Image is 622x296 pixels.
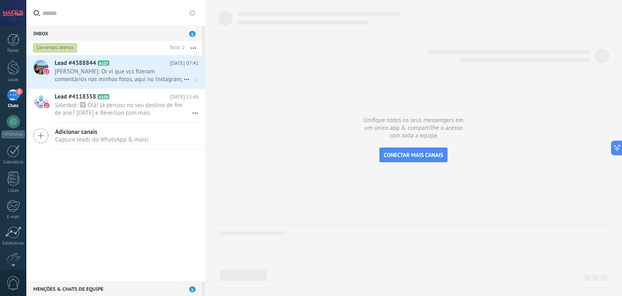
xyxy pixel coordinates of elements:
[55,59,96,67] span: Lead #4388844
[26,26,202,41] div: Inbox
[55,136,149,144] span: Capture leads do WhatsApp & mais!
[2,214,25,220] div: E-mail
[189,286,196,292] span: 1
[55,93,96,101] span: Lead #4118358
[33,43,77,53] div: Conversas abertas
[185,41,202,55] button: Mais
[98,60,109,66] span: A107
[55,68,183,83] span: [PERSON_NAME]: Oi vi que vcs fizeram comentários nas minhas fotos, aqui no Instagram, não vejo ló...
[16,88,23,95] span: 2
[2,48,25,54] div: Painel
[384,151,443,159] span: CONECTAR MAIS CANAIS
[55,101,183,117] span: Salesbot: 🖼 Olá! Já pensou no seu destino de fim de ano? [DATE] e Réveillon com mais tranquilidad...
[2,77,25,83] div: Leads
[98,94,109,99] span: A100
[2,241,25,246] div: Estatísticas
[170,59,199,67] span: [DATE] 07:41
[379,148,448,162] button: CONECTAR MAIS CANAIS
[2,188,25,193] div: Listas
[26,281,202,296] div: Menções & Chats de equipe
[2,103,25,109] div: Chats
[26,55,205,88] a: Lead #4388844 A107 [DATE] 07:41 [PERSON_NAME]: Oi vi que vcs fizeram comentários nas minhas fotos...
[2,131,25,138] div: WhatsApp
[55,128,149,136] span: Adicionar canais
[2,160,25,165] div: Calendário
[44,103,49,108] img: instagram.svg
[189,31,196,37] span: 1
[26,89,205,122] a: Lead #4118358 A100 [DATE] 12:46 Salesbot: 🖼 Olá! Já pensou no seu destino de fim de ano? [DATE] e...
[166,44,185,52] div: Total: 2
[170,93,199,101] span: [DATE] 12:46
[44,69,49,75] img: instagram.svg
